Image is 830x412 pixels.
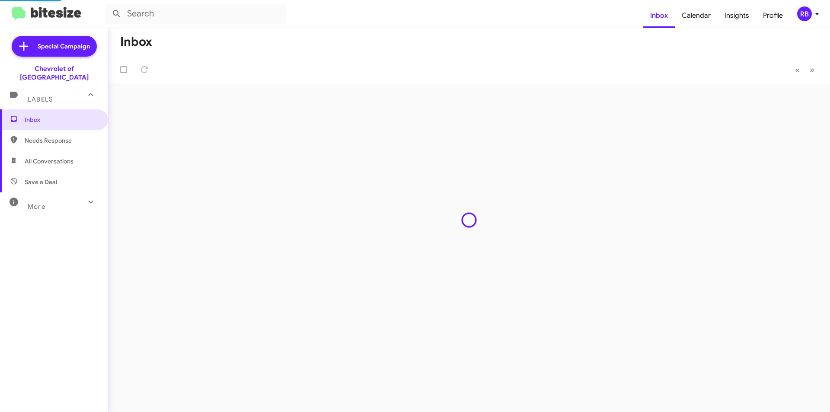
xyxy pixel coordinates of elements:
button: Next [804,61,820,79]
span: Labels [28,96,53,103]
span: More [28,203,45,211]
h1: Inbox [120,35,152,49]
a: Calendar [675,3,718,28]
div: RB [797,6,812,21]
span: Needs Response [25,136,98,145]
span: « [795,64,800,75]
span: All Conversations [25,157,73,166]
nav: Page navigation example [790,61,820,79]
span: » [810,64,814,75]
input: Search [105,3,286,24]
a: Insights [718,3,756,28]
button: RB [790,6,820,21]
span: Special Campaign [38,42,90,51]
a: Inbox [643,3,675,28]
a: Profile [756,3,790,28]
span: Inbox [25,115,98,124]
a: Special Campaign [12,36,97,57]
span: Save a Deal [25,178,57,186]
button: Previous [790,61,805,79]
